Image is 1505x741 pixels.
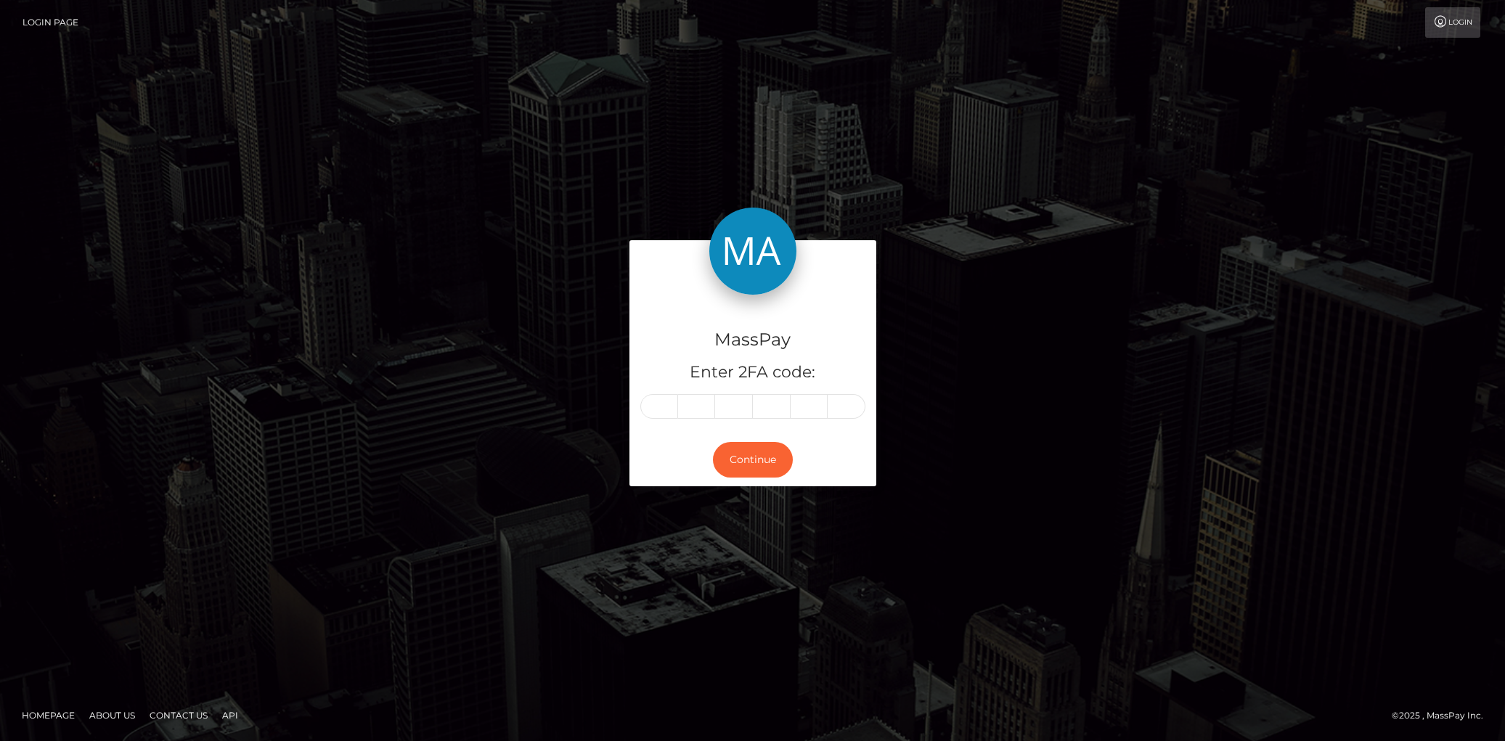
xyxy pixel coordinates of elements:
[216,704,244,726] a: API
[640,327,865,353] h4: MassPay
[144,704,213,726] a: Contact Us
[709,208,796,295] img: MassPay
[23,7,78,38] a: Login Page
[1425,7,1480,38] a: Login
[83,704,141,726] a: About Us
[713,442,793,478] button: Continue
[640,361,865,384] h5: Enter 2FA code:
[1392,708,1494,724] div: © 2025 , MassPay Inc.
[16,704,81,726] a: Homepage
